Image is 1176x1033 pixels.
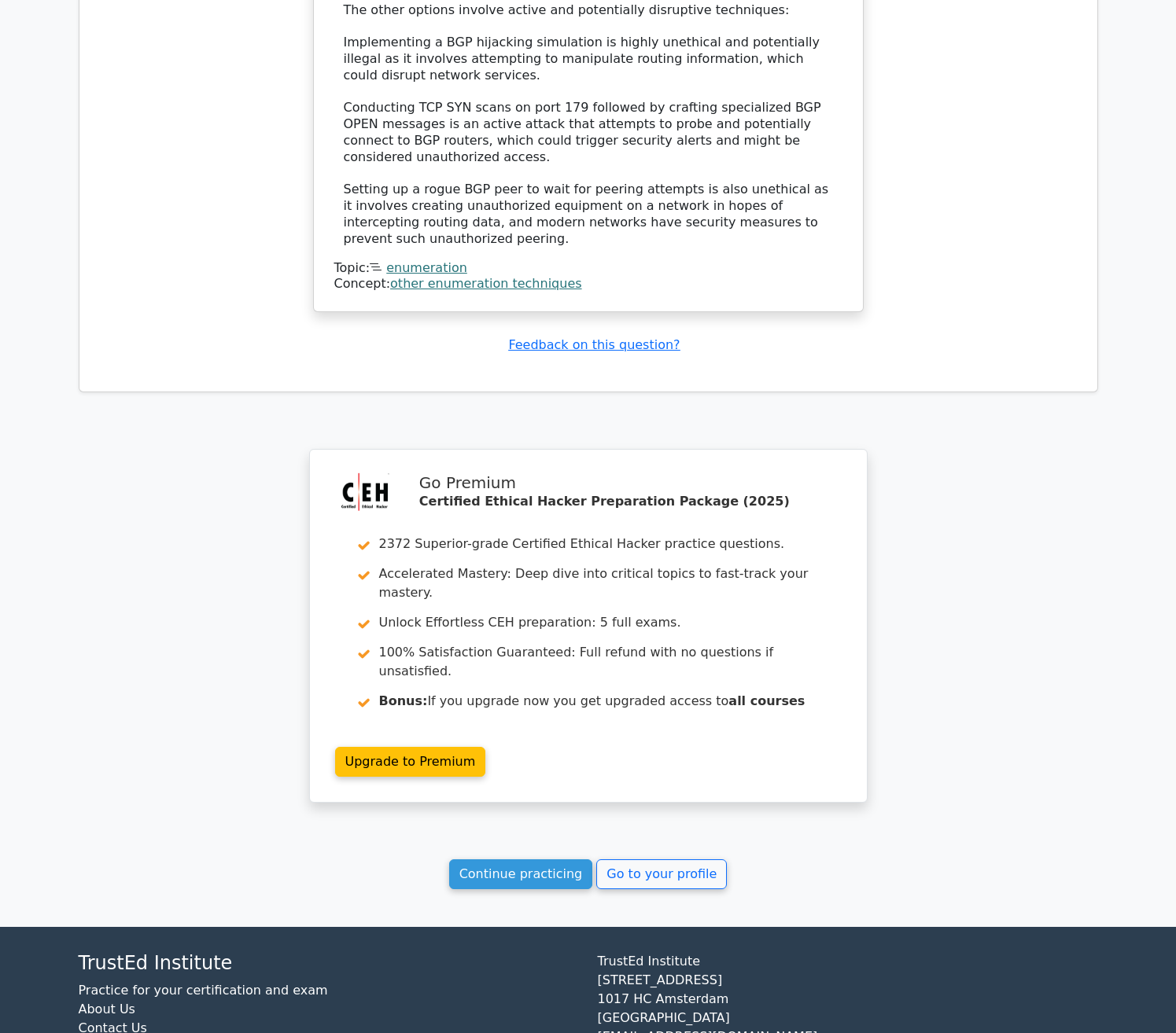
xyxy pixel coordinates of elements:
[334,276,842,292] div: Concept:
[390,276,582,291] a: other enumeration techniques
[596,859,727,889] a: Go to your profile
[79,1002,135,1016] a: About Us
[334,260,842,277] div: Topic:
[79,983,328,998] a: Practice for your certification and exam
[449,859,593,889] a: Continue practicing
[386,260,467,275] a: enumeration
[79,952,579,975] h4: TrustEd Institute
[508,337,680,352] a: Feedback on this question?
[335,747,486,777] a: Upgrade to Premium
